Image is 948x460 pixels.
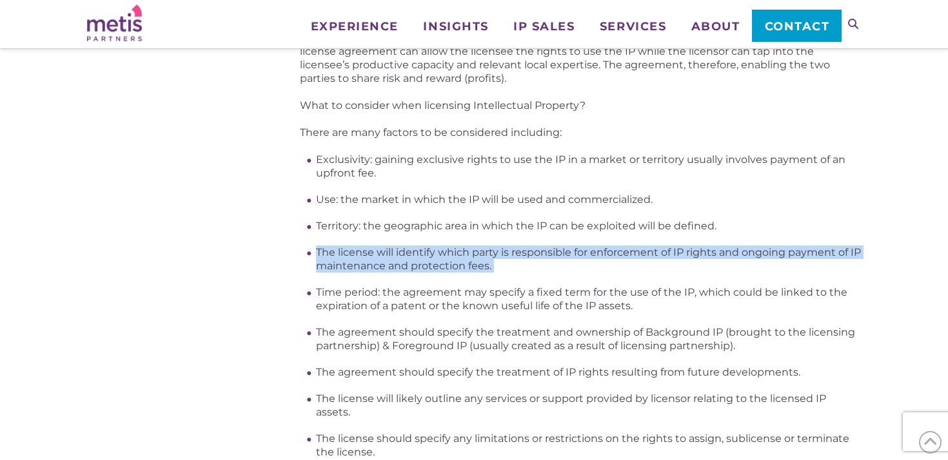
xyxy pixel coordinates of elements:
[316,392,861,419] li: The license will likely outline any services or support provided by licensor relating to the lice...
[513,21,575,32] span: IP Sales
[691,21,740,32] span: About
[423,21,488,32] span: Insights
[87,5,142,41] img: Metis Partners
[752,10,842,42] a: Contact
[316,219,861,233] li: Territory: the geographic area in which the IP can be exploited will be defined.
[919,431,942,454] span: Back to Top
[316,365,861,379] li: The agreement should specify the treatment of IP rights resulting from future developments.
[316,325,861,352] li: The agreement should specify the treatment and ownership of Background IP (brought to the licensi...
[316,432,861,459] li: The license should specify any limitations or restrictions on the rights to assign, sublicense or...
[765,21,830,32] span: Contact
[316,193,861,206] li: Use: the market in which the IP will be used and commercialized.
[600,21,666,32] span: Services
[316,285,861,312] li: Time period: the agreement may specify a fixed term for the use of the IP, which could be linked ...
[300,99,861,112] p: What to consider when licensing Intellectual Property?
[311,21,399,32] span: Experience
[316,245,861,273] li: The license will identify which party is responsible for enforcement of IP rights and ongoing pay...
[316,153,861,180] li: Exclusivity: gaining exclusive rights to use the IP in a market or territory usually involves pay...
[300,126,861,139] p: There are many factors to be considered including:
